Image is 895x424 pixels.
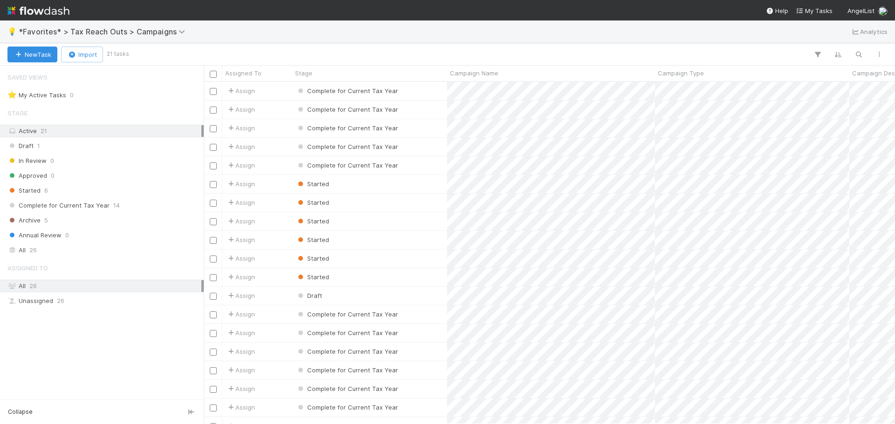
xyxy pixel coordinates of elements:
span: 6 [44,185,48,196]
span: Assign [226,198,255,207]
span: Assign [226,384,255,393]
div: Complete for Current Tax Year [296,328,398,337]
input: Toggle Row Selected [210,144,217,151]
span: Assign [226,254,255,263]
div: Complete for Current Tax Year [296,105,398,114]
span: Campaign Type [658,68,704,78]
div: All [7,244,201,256]
span: Assign [226,328,255,337]
span: Complete for Current Tax Year [296,143,398,150]
span: Approved [7,170,47,182]
div: Complete for Current Tax Year [296,403,398,412]
span: 0 [50,155,54,167]
div: Started [296,272,329,282]
span: Complete for Current Tax Year [7,200,110,211]
img: avatar_37569647-1c78-4889-accf-88c08d42a236.png [878,7,888,16]
span: Complete for Current Tax Year [296,329,398,337]
span: Complete for Current Tax Year [296,162,398,169]
span: Assign [226,105,255,114]
div: Help [766,6,788,15]
span: Started [296,255,329,262]
span: 💡 [7,27,17,35]
span: Assigned To [225,68,262,78]
span: Assign [226,347,255,356]
span: 26 [29,282,37,289]
input: Toggle Row Selected [210,293,217,300]
span: 1 [37,140,40,152]
span: Assign [226,216,255,226]
span: 0 [65,229,69,241]
span: *Favorites* > Tax Reach Outs > Campaigns [19,27,190,36]
a: Analytics [851,26,888,37]
div: My Active Tasks [7,89,66,101]
span: 26 [29,244,37,256]
div: Complete for Current Tax Year [296,310,398,319]
div: Started [296,235,329,244]
div: Assign [226,235,255,244]
span: Collapse [8,408,33,416]
span: AngelList [847,7,874,14]
span: Complete for Current Tax Year [296,404,398,411]
span: Assign [226,310,255,319]
span: Started [296,236,329,243]
span: 0 [70,89,74,101]
div: Active [7,125,201,137]
div: Complete for Current Tax Year [296,161,398,170]
input: Toggle Row Selected [210,311,217,318]
div: Complete for Current Tax Year [296,347,398,356]
div: Complete for Current Tax Year [296,365,398,375]
span: Complete for Current Tax Year [296,385,398,392]
input: Toggle Row Selected [210,367,217,374]
div: Complete for Current Tax Year [296,142,398,151]
span: Started [296,217,329,225]
input: Toggle Row Selected [210,125,217,132]
button: Import [61,47,103,62]
span: Assign [226,161,255,170]
div: Started [296,216,329,226]
span: ⭐ [7,91,17,99]
div: Complete for Current Tax Year [296,384,398,393]
button: NewTask [7,47,57,62]
input: Toggle Row Selected [210,404,217,411]
span: Assign [226,365,255,375]
span: Complete for Current Tax Year [296,366,398,374]
span: Assign [226,179,255,188]
span: Campaign Name [450,68,498,78]
span: Assign [226,291,255,300]
input: Toggle Row Selected [210,88,217,95]
input: Toggle Row Selected [210,162,217,169]
div: Complete for Current Tax Year [296,123,398,133]
span: In Review [7,155,47,167]
span: Assign [226,123,255,133]
span: Assigned To [7,259,48,277]
span: Assign [226,86,255,95]
input: Toggle Row Selected [210,181,217,188]
span: 14 [113,200,120,211]
input: Toggle Row Selected [210,107,217,114]
div: Started [296,179,329,188]
span: 21 [41,127,47,135]
span: Assign [226,403,255,412]
input: Toggle Row Selected [210,218,217,225]
small: 21 tasks [107,50,129,58]
span: Complete for Current Tax Year [296,310,398,318]
div: Unassigned [7,295,201,307]
span: Draft [296,292,322,299]
span: Started [296,199,329,206]
span: Stage [7,104,28,122]
input: Toggle Row Selected [210,256,217,262]
span: Assign [226,142,255,151]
